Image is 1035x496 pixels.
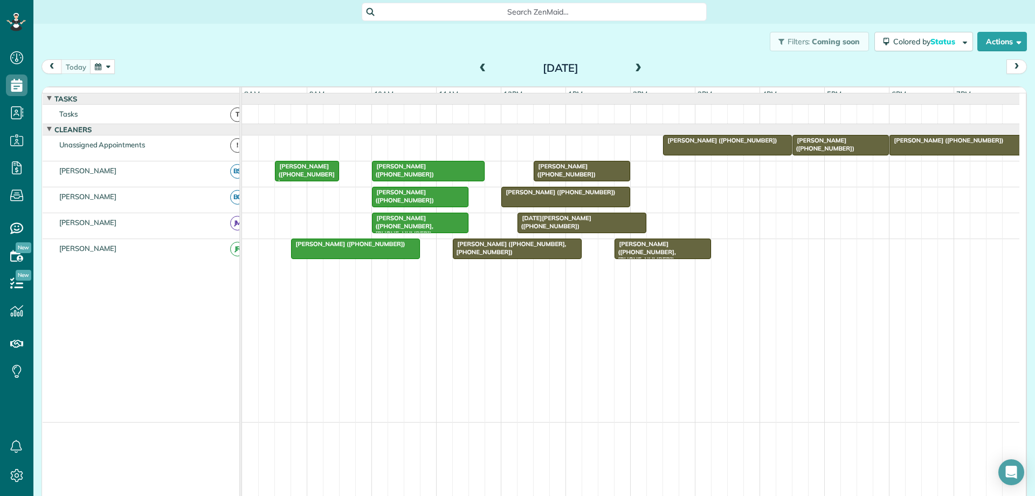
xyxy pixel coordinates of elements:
[889,90,908,98] span: 6pm
[230,190,245,205] span: BC
[57,166,119,175] span: [PERSON_NAME]
[792,137,855,152] span: [PERSON_NAME] ([PHONE_NUMBER])
[977,32,1027,51] button: Actions
[16,270,31,281] span: New
[371,162,434,178] span: [PERSON_NAME] ([PHONE_NUMBER])
[874,32,973,51] button: Colored byStatus
[371,214,433,237] span: [PERSON_NAME] ([PHONE_NUMBER], [PHONE_NUMBER])
[42,59,62,74] button: prev
[954,90,973,98] span: 7pm
[57,110,80,118] span: Tasks
[57,140,147,149] span: Unassigned Appointments
[372,90,396,98] span: 10am
[371,188,434,203] span: [PERSON_NAME] ([PHONE_NUMBER])
[61,59,91,74] button: today
[517,214,591,229] span: [DATE][PERSON_NAME] ([PHONE_NUMBER])
[230,138,245,153] span: !
[930,37,957,46] span: Status
[695,90,714,98] span: 3pm
[501,90,525,98] span: 12pm
[889,137,1004,144] span: [PERSON_NAME] ([PHONE_NUMBER])
[788,37,810,46] span: Filters:
[274,162,335,186] span: [PERSON_NAME] ([PHONE_NUMBER])
[452,240,567,255] span: [PERSON_NAME] ([PHONE_NUMBER], [PHONE_NUMBER])
[614,240,676,263] span: [PERSON_NAME] ([PHONE_NUMBER], [PHONE_NUMBER])
[533,162,596,178] span: [PERSON_NAME] ([PHONE_NUMBER])
[52,125,94,134] span: Cleaners
[230,164,245,179] span: BS
[663,137,778,144] span: [PERSON_NAME] ([PHONE_NUMBER])
[1006,59,1027,74] button: next
[230,216,245,230] span: JM
[230,242,245,256] span: JR
[57,192,119,201] span: [PERSON_NAME]
[893,37,959,46] span: Colored by
[57,244,119,253] span: [PERSON_NAME]
[501,188,616,196] span: [PERSON_NAME] ([PHONE_NUMBER])
[230,107,245,122] span: T
[52,94,79,103] span: Tasks
[631,90,650,98] span: 2pm
[242,90,262,98] span: 8am
[493,62,628,74] h2: [DATE]
[566,90,585,98] span: 1pm
[812,37,860,46] span: Coming soon
[760,90,779,98] span: 4pm
[437,90,461,98] span: 11am
[291,240,406,248] span: [PERSON_NAME] ([PHONE_NUMBER])
[16,242,31,253] span: New
[825,90,844,98] span: 5pm
[57,218,119,227] span: [PERSON_NAME]
[307,90,327,98] span: 9am
[998,459,1024,485] div: Open Intercom Messenger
